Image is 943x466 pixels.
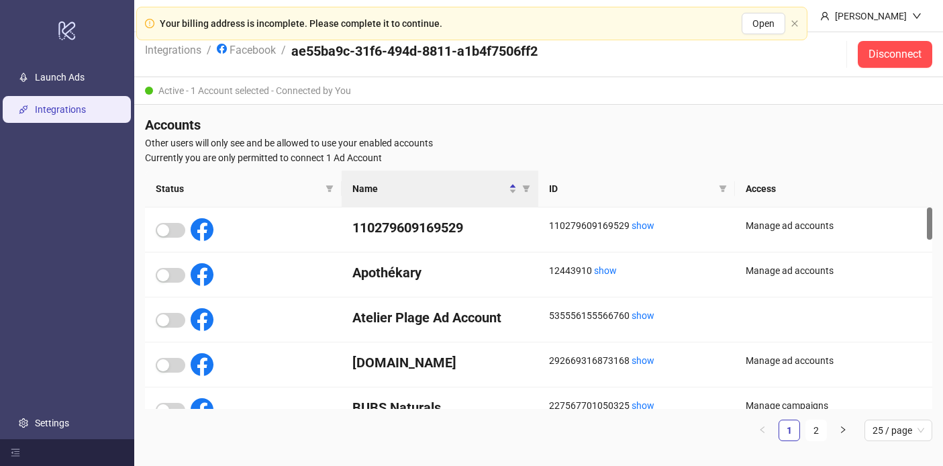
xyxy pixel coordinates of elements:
span: Other users will only see and be allowed to use your enabled accounts [145,136,932,150]
span: Name [352,181,506,196]
a: show [632,400,654,411]
div: [PERSON_NAME] [830,9,912,24]
div: Manage campaigns [746,398,922,413]
h4: 110279609169529 [352,218,528,237]
span: 25 / page [873,420,924,440]
li: Next Page [832,420,854,441]
li: / [281,42,286,67]
li: Previous Page [752,420,773,441]
span: left [758,426,766,434]
th: Access [735,171,932,207]
h4: BUBS Naturals [352,398,528,417]
a: Integrations [142,42,204,56]
a: show [632,355,654,366]
a: Integrations [35,104,86,115]
h4: Atelier Plage Ad Account [352,308,528,327]
span: menu-fold [11,448,20,457]
div: 110279609169529 [549,218,724,233]
a: 1 [779,420,799,440]
span: right [839,426,847,434]
a: 2 [806,420,826,440]
span: down [912,11,922,21]
a: Launch Ads [35,72,85,83]
span: ID [549,181,713,196]
span: exclamation-circle [145,19,154,28]
div: Manage ad accounts [746,353,922,368]
button: right [832,420,854,441]
h4: [DOMAIN_NAME] [352,353,528,372]
h4: ae55ba9c-31f6-494d-8811-a1b4f7506ff2 [291,42,538,60]
div: Manage ad accounts [746,263,922,278]
span: filter [323,179,336,199]
a: Facebook [214,42,279,56]
h4: Apothékary [352,263,528,282]
div: 535556155566760 [549,308,724,323]
span: Currently you are only permitted to connect 1 Ad Account [145,150,932,165]
span: Status [156,181,320,196]
li: 2 [805,420,827,441]
a: Settings [35,418,69,428]
span: filter [716,179,730,199]
span: filter [522,185,530,193]
div: Active - 1 Account selected - Connected by You [134,77,943,105]
a: show [594,265,617,276]
div: Page Size [864,420,932,441]
span: filter [519,179,533,199]
div: Manage ad accounts [746,218,922,233]
a: show [632,310,654,321]
span: filter [326,185,334,193]
button: close [791,19,799,28]
span: Disconnect [868,48,922,60]
span: Open [752,18,775,29]
span: user [820,11,830,21]
div: 292669316873168 [549,353,724,368]
a: show [632,220,654,231]
div: 12443910 [549,263,724,278]
div: Your billing address is incomplete. Please complete it to continue. [160,16,442,31]
button: left [752,420,773,441]
button: Disconnect [858,41,932,68]
button: Open [742,13,785,34]
div: 227567701050325 [549,398,724,413]
li: / [207,42,211,67]
th: Name [342,171,538,207]
li: 1 [779,420,800,441]
span: filter [719,185,727,193]
h4: Accounts [145,115,932,134]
